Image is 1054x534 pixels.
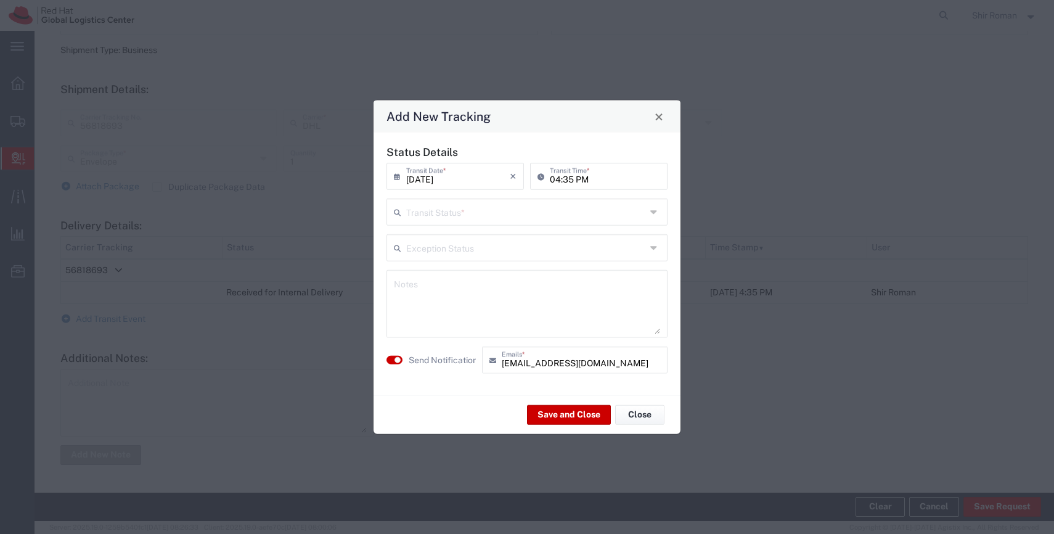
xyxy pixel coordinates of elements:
button: Save and Close [527,405,611,424]
label: Send Notification [409,353,478,366]
button: Close [650,108,668,125]
button: Close [615,405,664,424]
h5: Status Details [386,146,668,158]
i: × [510,166,517,186]
agx-label: Send Notification [409,353,476,366]
h4: Add New Tracking [386,107,491,125]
